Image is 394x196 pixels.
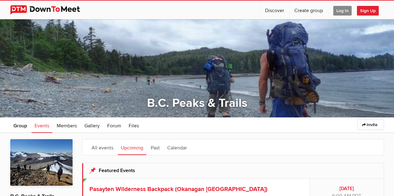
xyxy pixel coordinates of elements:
a: Members [54,117,80,133]
a: Calendar [164,139,190,155]
b: [DATE] [316,185,377,192]
a: Upcoming [118,139,146,155]
a: Invite [357,120,384,130]
span: Members [57,123,77,129]
span: Gallery [84,123,100,129]
a: All events [88,139,116,155]
a: Events [31,117,52,133]
span: Group [13,123,27,129]
a: Pasayten Wilderness Backpack (Okanagan [GEOGRAPHIC_DATA]) [89,185,268,193]
img: DownToMeet [10,5,90,15]
a: Files [126,117,142,133]
a: B.C. Peaks & Trails [147,96,247,110]
a: Gallery [81,117,103,133]
a: Sign Up [357,1,384,19]
img: B.C. Peaks & Trails [10,139,73,186]
h2: Featured Events [89,163,377,178]
a: Past [148,139,163,155]
span: Forum [107,123,121,129]
span: Files [129,123,139,129]
a: Create group [289,1,328,19]
a: Forum [104,117,124,133]
span: Events [35,123,49,129]
span: Sign Up [357,6,379,16]
a: Group [10,117,30,133]
a: Discover [260,1,289,19]
span: Log In [333,6,352,16]
a: Log In [328,1,357,19]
